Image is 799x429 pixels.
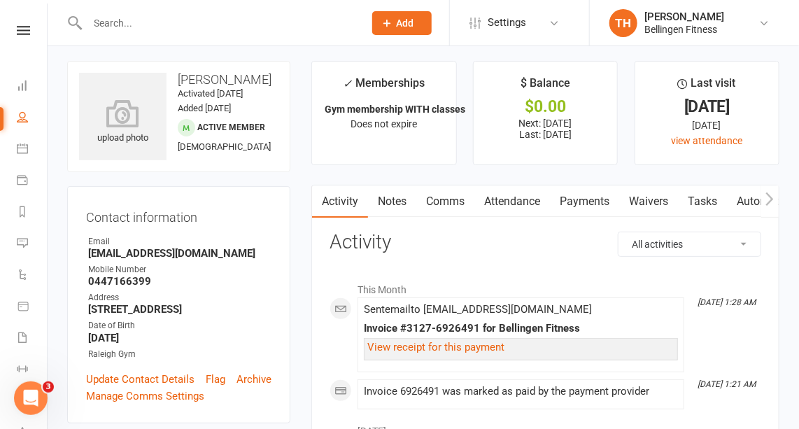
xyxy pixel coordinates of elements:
a: View receipt for this payment [367,341,504,353]
strong: 0447166399 [88,275,271,288]
p: Next: [DATE] Last: [DATE] [486,118,604,140]
a: Update Contact Details [86,371,195,388]
strong: [EMAIL_ADDRESS][DOMAIN_NAME] [88,247,271,260]
span: Sent email to [EMAIL_ADDRESS][DOMAIN_NAME] [364,303,592,316]
a: Reports [17,197,48,229]
a: Dashboard [17,71,48,103]
input: Search... [83,13,354,33]
div: [PERSON_NAME] [644,10,724,23]
h3: Contact information [86,205,271,225]
a: Payments [550,185,619,218]
a: Activity [312,185,368,218]
a: view attendance [671,135,742,146]
a: Manage Comms Settings [86,388,204,405]
a: Attendance [474,185,550,218]
i: ✓ [343,77,352,90]
iframe: Intercom live chat [14,381,48,415]
div: Bellingen Fitness [644,23,724,36]
div: Date of Birth [88,319,271,332]
h3: [PERSON_NAME] [79,73,278,87]
div: [DATE] [648,99,766,114]
div: Raleigh Gym [88,348,271,361]
div: Address [88,291,271,304]
div: Invoice #3127-6926491 for Bellingen Fitness [364,323,678,335]
i: [DATE] 1:21 AM [698,379,756,389]
div: Memberships [343,74,425,100]
div: Last visit [678,74,736,99]
i: [DATE] 1:28 AM [698,297,756,307]
time: Activated [DATE] [178,88,243,99]
a: Flag [206,371,225,388]
a: Archive [236,371,271,388]
span: Add [397,17,414,29]
div: $ Balance [521,74,570,99]
a: Product Sales [17,292,48,323]
div: Email [88,235,271,248]
strong: [DATE] [88,332,271,344]
div: Mobile Number [88,263,271,276]
span: Active member [197,122,265,132]
strong: Gym membership WITH classes [325,104,465,115]
div: [DATE] [648,118,766,133]
div: upload photo [79,99,167,146]
a: Payments [17,166,48,197]
a: Notes [368,185,416,218]
div: TH [609,9,637,37]
a: Calendar [17,134,48,166]
a: Waivers [619,185,678,218]
a: People [17,103,48,134]
strong: [STREET_ADDRESS] [88,303,271,316]
div: Invoice 6926491 was marked as paid by the payment provider [364,386,678,398]
span: Settings [488,7,526,38]
span: 3 [43,381,54,393]
a: Comms [416,185,474,218]
span: [DEMOGRAPHIC_DATA] [178,141,271,152]
div: $0.00 [486,99,604,114]
li: This Month [330,275,761,297]
button: Add [372,11,432,35]
time: Added [DATE] [178,103,231,113]
a: Tasks [678,185,727,218]
span: Does not expire [351,118,417,129]
h3: Activity [330,232,761,253]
